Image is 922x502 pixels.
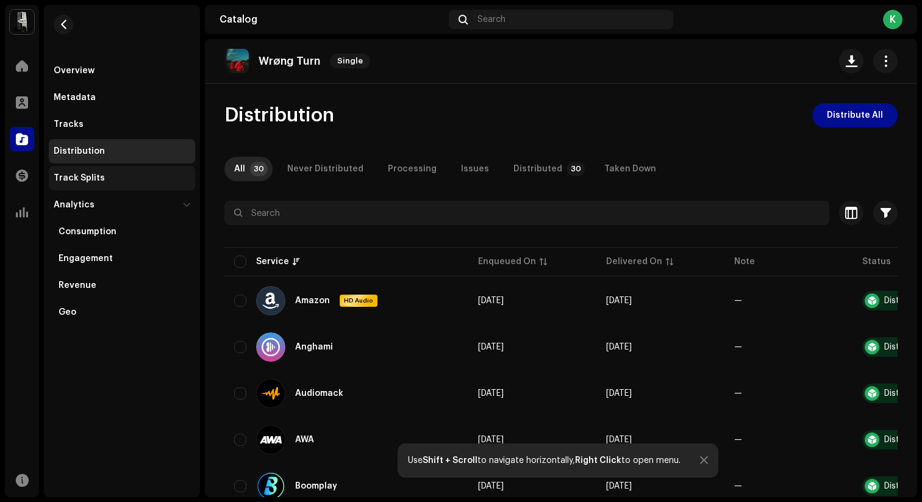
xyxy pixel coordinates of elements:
div: Boomplay [295,482,337,490]
re-m-nav-item: Tracks [49,112,195,137]
img: 28cd5e4f-d8b3-4e3e-9048-38ae6d8d791a [10,10,34,34]
strong: Right Click [575,456,621,465]
strong: Shift + Scroll [423,456,477,465]
span: Sep 6, 2025 [606,296,632,305]
span: Distribute All [827,103,883,127]
div: Engagement [59,254,113,264]
span: Single [330,54,370,68]
div: Consumption [59,227,116,237]
div: Track Splits [54,173,105,183]
div: Service [256,256,289,268]
span: HD Audio [341,296,376,305]
re-m-nav-item: Revenue [49,273,195,298]
re-m-nav-item: Geo [49,300,195,325]
div: Audiomack [295,389,343,398]
div: Distribution [54,146,105,156]
re-m-nav-item: Consumption [49,220,195,244]
re-m-nav-item: Engagement [49,246,195,271]
span: Sep 5, 2025 [478,482,504,490]
re-a-table-badge: — [734,389,742,398]
span: Sep 5, 2025 [478,296,504,305]
re-m-nav-item: Overview [49,59,195,83]
re-a-table-badge: — [734,436,742,444]
div: Amazon [295,296,330,305]
span: Sep 5, 2025 [478,436,504,444]
span: Distribution [224,103,334,127]
span: Search [477,15,506,24]
div: Metadata [54,93,96,102]
div: Analytics [54,200,95,210]
button: Distribute All [812,103,898,127]
p-badge: 30 [250,162,268,176]
input: Search [224,201,829,225]
div: Delivered On [606,256,662,268]
re-a-table-badge: — [734,482,742,490]
div: Use to navigate horizontally, to open menu. [408,456,681,465]
div: Catalog [220,15,444,24]
p: Wrøng Turn [259,55,320,68]
div: Processing [388,157,437,181]
re-m-nav-dropdown: Analytics [49,193,195,325]
span: Sep 5, 2025 [606,482,632,490]
div: Overview [54,66,95,76]
div: Distributed [513,157,562,181]
re-m-nav-item: Metadata [49,85,195,110]
re-m-nav-item: Track Splits [49,166,195,190]
div: AWA [295,436,314,444]
div: Tracks [54,120,84,129]
div: All [234,157,245,181]
div: Taken Down [604,157,656,181]
re-m-nav-item: Distribution [49,139,195,163]
div: Issues [461,157,489,181]
div: Anghami [295,343,333,351]
div: Never Distributed [287,157,363,181]
span: Sep 5, 2025 [478,343,504,351]
span: Sep 5, 2025 [478,389,504,398]
re-a-table-badge: — [734,296,742,305]
p-badge: 30 [567,162,585,176]
re-a-table-badge: — [734,343,742,351]
span: Sep 5, 2025 [606,389,632,398]
span: Sep 6, 2025 [606,343,632,351]
div: Enqueued On [478,256,536,268]
div: Geo [59,307,76,317]
img: ab6c6c5a-9c63-438b-9058-1001cda5750e [224,49,249,73]
div: K [883,10,902,29]
span: Sep 5, 2025 [606,436,632,444]
div: Revenue [59,281,96,290]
